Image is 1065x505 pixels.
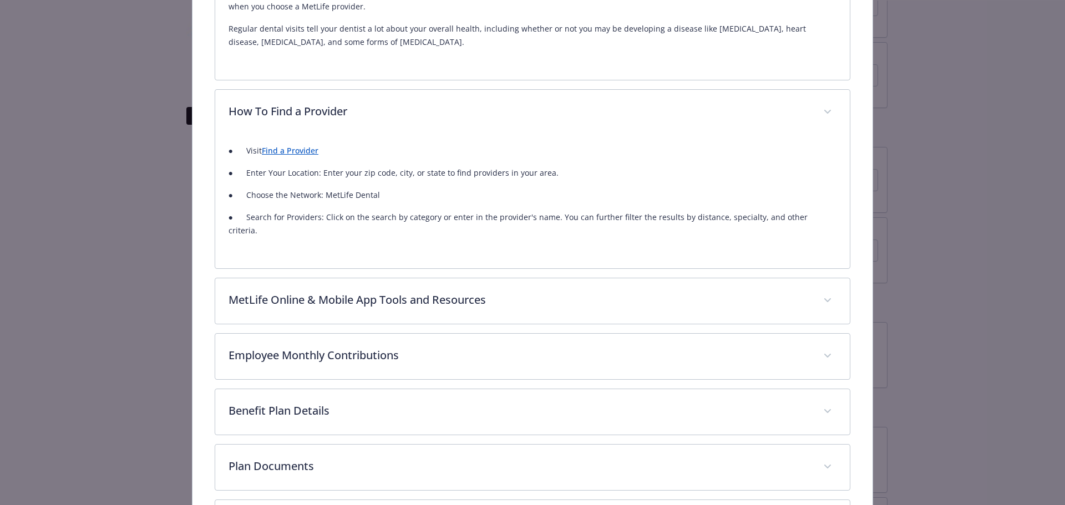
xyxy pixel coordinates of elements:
div: How To Find a Provider [215,135,850,268]
p: Employee Monthly Contributions [229,347,810,364]
p: ● Choose the Network: MetLife Dental [229,188,837,202]
p: How To Find a Provider [229,103,810,120]
a: Find a Provider [262,145,318,156]
div: Employee Monthly Contributions [215,334,850,379]
p: ● Visit [229,144,837,157]
div: MetLife Online & Mobile App Tools and Resources [215,278,850,324]
div: Plan Documents [215,445,850,490]
p: Plan Documents [229,458,810,475]
p: Benefit Plan Details [229,402,810,419]
p: Regular dental visits tell your dentist a lot about your overall health, including whether or not... [229,22,837,49]
div: Benefit Plan Details [215,389,850,435]
div: How To Find a Provider [215,90,850,135]
p: ● Enter Your Location: Enter your zip code, city, or state to find providers in your area. [229,166,837,180]
p: ● Search for Providers: Click on the search by category or enter in the provider's name. You can ... [229,211,837,237]
p: MetLife Online & Mobile App Tools and Resources [229,292,810,308]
